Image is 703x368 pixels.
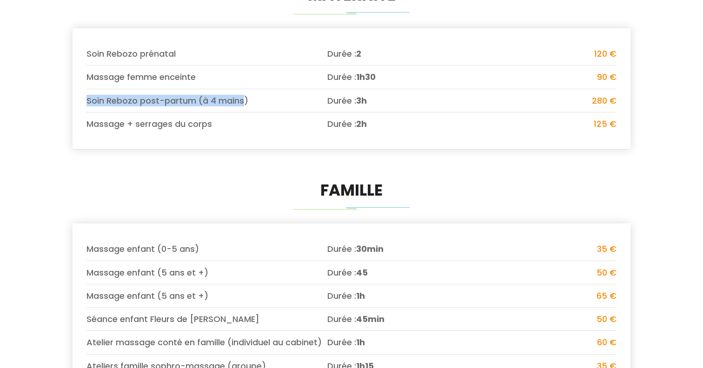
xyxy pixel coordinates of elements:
span: 35 € [597,243,617,255]
span: Séance enfant Fleurs de [PERSON_NAME] [86,313,327,325]
span: Durée : [327,290,472,302]
span: 120 € [594,48,617,59]
span: 45 [356,267,368,278]
span: 90 € [597,71,617,83]
span: Durée : [327,243,472,255]
span: 45min [356,313,385,325]
span: Massage + serrages du corps [86,118,327,130]
span: Durée : [327,118,472,130]
span: 1h [356,336,365,348]
span: 50 € [597,313,617,325]
span: Atelier massage conté en famille (individuel au cabinet) [86,336,327,348]
span: Massage femme enceinte [86,71,327,83]
span: Massage enfant (5 ans et +) [86,267,327,278]
span: 3h [356,95,367,106]
span: Soin Rebozo post-partum (à 4 mains) [86,95,327,106]
span: 30min [356,243,384,255]
span: Durée : [327,267,472,278]
span: Durée : [327,336,472,348]
span: Massage enfant (0-5 ans) [86,243,327,255]
span: Massage enfant (5 ans et +) [86,290,327,302]
span: 280 € [592,95,617,106]
span: Durée : [327,71,472,83]
span: Durée : [327,48,472,59]
span: 1h [356,290,365,302]
h2: Famille [73,177,630,203]
span: Durée : [327,313,472,325]
span: 60 € [597,336,617,348]
span: 1h30 [356,71,376,83]
span: 50 € [597,267,617,278]
span: 65 € [597,290,617,302]
span: 2h [356,118,367,130]
span: 125 € [594,118,617,130]
span: Soin Rebozo prénatal [86,48,327,59]
span: 2 [356,48,361,59]
span: Durée : [327,95,472,106]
